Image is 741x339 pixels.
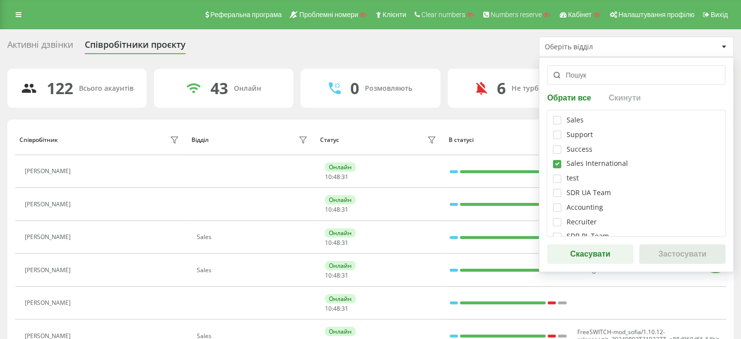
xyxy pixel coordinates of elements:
span: Кабінет [568,11,592,19]
div: Оберіть відділ [545,43,661,51]
div: [PERSON_NAME] [25,201,73,208]
span: Налаштування профілю [618,11,694,19]
span: Реферальна програма [210,11,282,19]
span: Вихід [711,11,728,19]
span: Numbers reserve [491,11,542,19]
span: 10 [325,271,332,279]
div: Всього акаунтів [79,84,133,93]
button: Застосувати [639,244,725,264]
span: Clear numbers [421,11,465,19]
span: 48 [333,205,340,214]
div: Активні дзвінки [7,40,73,55]
div: Sales [197,234,310,240]
div: : : [325,272,348,279]
div: [PERSON_NAME] [25,168,73,175]
div: : : [325,305,348,312]
div: 0 [350,79,359,98]
span: 10 [325,304,332,313]
div: Recruiter [567,218,597,226]
div: Онлайн [325,261,356,270]
div: SDR UA Team [567,189,611,197]
span: 48 [333,239,340,247]
div: : : [325,239,348,246]
div: Sales [567,116,584,124]
span: 48 [333,271,340,279]
span: 48 [333,304,340,313]
div: Accounting [567,203,603,212]
div: Статус [320,137,339,143]
div: Sales International [567,160,628,168]
div: Онлайн [234,84,261,93]
span: 31 [342,205,348,214]
div: Розмовляють [365,84,412,93]
span: 10 [325,239,332,247]
span: 31 [342,304,348,313]
button: Обрати все [547,93,594,102]
span: 48 [333,173,340,181]
div: Онлайн [325,195,356,204]
span: 31 [342,271,348,279]
span: 31 [342,173,348,181]
div: Онлайн [325,228,356,238]
span: Проблемні номери [299,11,358,19]
div: : : [325,174,348,180]
div: Онлайн [325,327,356,336]
button: Скасувати [547,244,633,264]
div: [PERSON_NAME] [25,234,73,240]
div: Співробітники проєкту [85,40,186,55]
div: [PERSON_NAME] [25,299,73,306]
div: Онлайн [325,294,356,303]
div: Відділ [191,137,209,143]
span: Клієнти [382,11,406,19]
div: [PERSON_NAME] [25,267,73,274]
div: 122 [47,79,73,98]
span: 10 [325,173,332,181]
span: 10 [325,205,332,214]
div: SDR PL Team [567,232,609,240]
div: 43 [210,79,228,98]
div: Не турбувати [512,84,559,93]
div: : : [325,206,348,213]
div: Sales [197,267,310,274]
div: Support [567,131,593,139]
div: Співробітник [19,137,58,143]
div: 6 [497,79,506,98]
button: Скинути [606,93,644,102]
div: test [567,174,579,182]
input: Пошук [547,65,725,85]
div: В статусі [449,137,568,143]
div: Success [567,145,592,154]
div: Онлайн [325,162,356,172]
span: 31 [342,239,348,247]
